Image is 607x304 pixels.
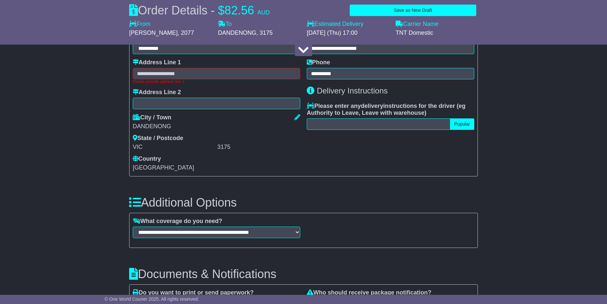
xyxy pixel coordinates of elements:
[361,103,383,109] span: delivery
[129,268,478,281] h3: Documents & Notifications
[225,4,254,17] span: 82.56
[450,118,474,130] button: Popular
[307,289,431,296] label: Who should receive package notification?
[133,135,183,142] label: State / Postcode
[396,21,439,28] label: Carrier Name
[133,155,161,163] label: Country
[133,164,194,171] span: [GEOGRAPHIC_DATA]
[129,196,478,209] h3: Additional Options
[129,3,270,17] div: Order Details -
[133,59,181,66] label: Address Line 1
[317,86,388,95] span: Delivery Instructions
[307,30,389,37] div: [DATE] (Thu) 17:00
[307,59,330,66] label: Phone
[133,218,222,225] label: What coverage do you need?
[396,30,478,37] div: TNT Domestic
[133,123,300,130] div: DANDENONG
[307,103,465,116] span: eg Authority to Leave, Leave with warehouse
[133,89,181,96] label: Address Line 2
[350,5,476,16] button: Save as New Draft
[133,289,254,296] label: Do you want to print or send paperwork?
[129,21,150,28] label: From
[218,21,232,28] label: To
[257,9,270,16] span: AUD
[105,296,199,302] span: © One World Courier 2025. All rights reserved.
[217,144,300,151] div: 3175
[133,144,216,151] div: VIC
[178,30,194,36] span: , 2077
[218,30,256,36] span: DANDENONG
[218,4,225,17] span: $
[133,114,171,121] label: City / Town
[133,79,300,84] div: Please provide address line 1
[307,21,389,28] label: Estimated Delivery
[256,30,273,36] span: , 3175
[129,30,178,36] span: [PERSON_NAME]
[307,103,474,117] label: Please enter any instructions for the driver ( )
